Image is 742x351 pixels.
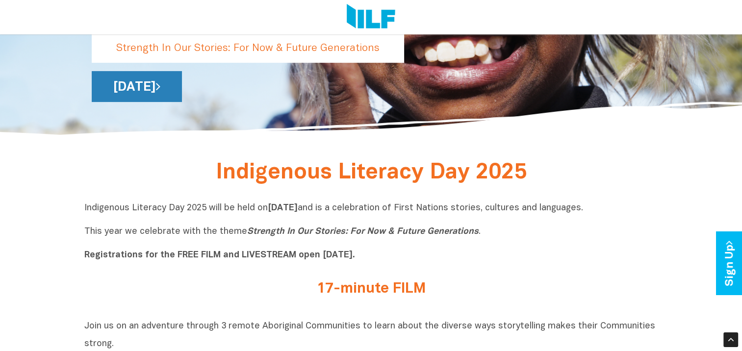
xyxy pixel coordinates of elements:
[247,227,479,236] i: Strength In Our Stories: For Now & Future Generations
[84,251,355,259] b: Registrations for the FREE FILM and LIVESTREAM open [DATE].
[187,281,555,297] h2: 17-minute FILM
[84,202,658,261] p: Indigenous Literacy Day 2025 will be held on and is a celebration of First Nations stories, cultu...
[92,34,404,63] p: Strength In Our Stories: For Now & Future Generations
[723,332,738,347] div: Scroll Back to Top
[268,204,298,212] b: [DATE]
[84,322,655,348] span: Join us on an adventure through 3 remote Aboriginal Communities to learn about the diverse ways s...
[347,4,395,30] img: Logo
[216,163,527,183] span: Indigenous Literacy Day 2025
[92,71,182,102] a: [DATE]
